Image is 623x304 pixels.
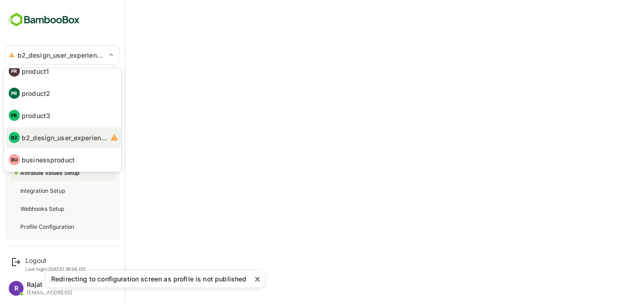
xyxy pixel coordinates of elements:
[22,111,50,120] p: product3
[9,154,20,165] div: BU
[22,66,49,76] p: product1
[22,133,108,143] p: b2_design_user_experience_design_human_centered
[9,132,20,143] div: B2
[22,89,50,98] p: product2
[51,274,255,284] div: Redirecting to configuration screen as profile is not published
[9,88,20,99] div: PR
[22,155,75,165] p: businessproduct
[9,110,20,121] div: PR
[9,66,20,77] div: PR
